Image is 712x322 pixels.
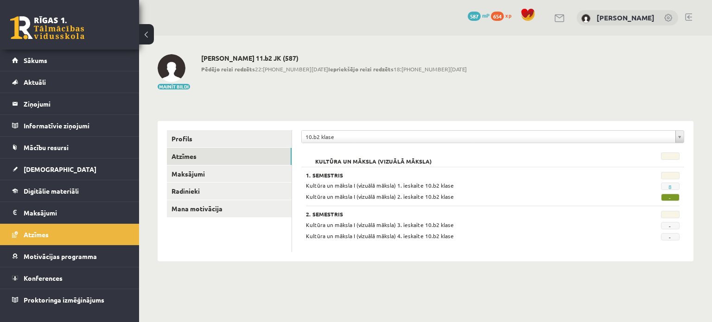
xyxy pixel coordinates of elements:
[201,54,467,62] h2: [PERSON_NAME] 11.b2 JK (587)
[12,267,127,289] a: Konferences
[10,16,84,39] a: Rīgas 1. Tālmācības vidusskola
[158,54,185,82] img: Arnolds Mikuličs
[482,12,489,19] span: mP
[201,65,467,73] span: 22:[PHONE_NUMBER][DATE] 18:[PHONE_NUMBER][DATE]
[306,232,454,240] span: Kultūra un māksla I (vizuālā māksla) 4. ieskaite 10.b2 klase
[167,200,292,217] a: Mana motivācija
[12,246,127,267] a: Motivācijas programma
[12,289,127,310] a: Proktoringa izmēģinājums
[668,183,672,190] a: 8
[24,230,49,239] span: Atzīmes
[328,65,394,73] b: Iepriekšējo reizi redzēts
[12,158,127,180] a: [DEMOGRAPHIC_DATA]
[24,143,69,152] span: Mācību resursi
[167,165,292,183] a: Maksājumi
[12,71,127,93] a: Aktuāli
[12,93,127,114] a: Ziņojumi
[24,78,46,86] span: Aktuāli
[581,14,591,23] img: Arnolds Mikuličs
[491,12,516,19] a: 654 xp
[24,93,127,114] legend: Ziņojumi
[306,172,615,178] h3: 1. Semestris
[24,252,97,260] span: Motivācijas programma
[24,165,96,173] span: [DEMOGRAPHIC_DATA]
[306,211,615,217] h3: 2. Semestris
[167,130,292,147] a: Profils
[24,115,127,136] legend: Informatīvie ziņojumi
[158,84,190,89] button: Mainīt bildi
[12,202,127,223] a: Maksājumi
[24,56,47,64] span: Sākums
[24,187,79,195] span: Digitālie materiāli
[12,50,127,71] a: Sākums
[167,183,292,200] a: Radinieki
[661,194,680,201] span: -
[491,12,504,21] span: 654
[306,182,454,189] span: Kultūra un māksla I (vizuālā māksla) 1. ieskaite 10.b2 klase
[167,148,292,165] a: Atzīmes
[306,152,441,162] h2: Kultūra un māksla (vizuālā māksla)
[24,296,104,304] span: Proktoringa izmēģinājums
[661,233,680,240] span: -
[505,12,511,19] span: xp
[468,12,489,19] a: 587 mP
[468,12,481,21] span: 587
[12,115,127,136] a: Informatīvie ziņojumi
[302,131,684,143] a: 10.b2 klase
[12,224,127,245] a: Atzīmes
[12,180,127,202] a: Digitālie materiāli
[597,13,655,22] a: [PERSON_NAME]
[661,222,680,229] span: -
[306,193,454,200] span: Kultūra un māksla I (vizuālā māksla) 2. ieskaite 10.b2 klase
[24,202,127,223] legend: Maksājumi
[306,221,454,228] span: Kultūra un māksla I (vizuālā māksla) 3. ieskaite 10.b2 klase
[201,65,255,73] b: Pēdējo reizi redzēts
[305,131,672,143] span: 10.b2 klase
[12,137,127,158] a: Mācību resursi
[24,274,63,282] span: Konferences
